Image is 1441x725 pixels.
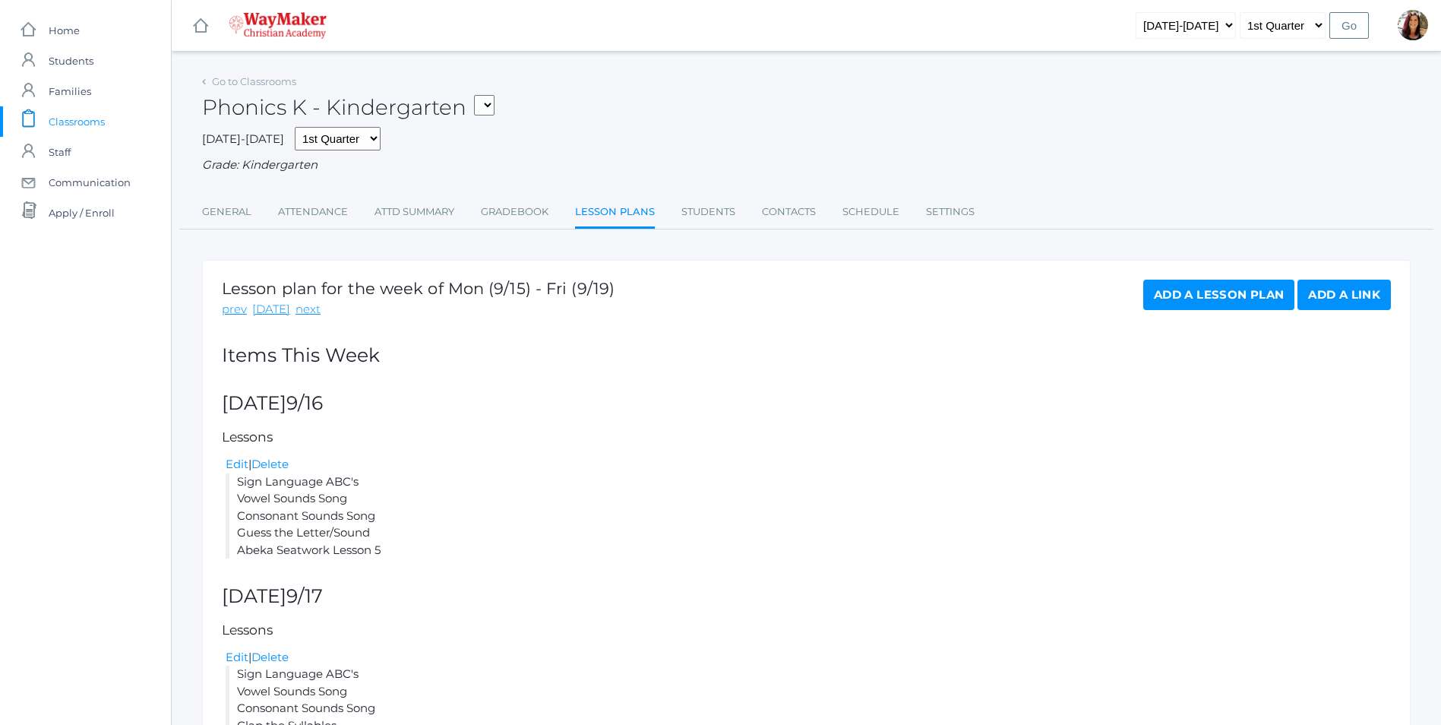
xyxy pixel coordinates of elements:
div: Gina Pecor [1398,10,1428,40]
span: Staff [49,137,71,167]
span: Students [49,46,93,76]
span: Home [49,15,80,46]
a: Settings [926,197,975,227]
span: 9/17 [286,584,323,607]
span: Families [49,76,91,106]
h2: Phonics K - Kindergarten [202,96,495,119]
h1: Lesson plan for the week of Mon (9/15) - Fri (9/19) [222,280,615,297]
span: 9/16 [286,391,323,414]
a: Edit [226,457,248,471]
a: Attd Summary [374,197,454,227]
span: Communication [49,167,131,198]
div: Grade: Kindergarten [202,157,1411,174]
a: Lesson Plans [575,197,655,230]
a: Delete [251,457,289,471]
a: Add a Lesson Plan [1143,280,1294,310]
a: General [202,197,251,227]
a: Students [681,197,735,227]
li: Sign Language ABC's Vowel Sounds Song Consonant Sounds Song Guess the Letter/Sound Abeka Seatwork... [226,473,1391,559]
span: Apply / Enroll [49,198,115,228]
h2: Items This Week [222,345,1391,366]
a: Go to Classrooms [212,75,296,87]
a: Add a Link [1297,280,1391,310]
span: [DATE]-[DATE] [202,131,284,146]
h2: [DATE] [222,393,1391,414]
div: | [226,456,1391,473]
div: | [226,649,1391,666]
a: Delete [251,650,289,664]
a: Edit [226,650,248,664]
span: Classrooms [49,106,105,137]
a: prev [222,301,247,318]
a: next [295,301,321,318]
h2: [DATE] [222,586,1391,607]
h5: Lessons [222,430,1391,445]
img: waymaker-logo-stack-white-1602f2b1af18da31a5905e9982d058868370996dac5278e84edea6dabf9a3315.png [229,12,327,39]
h5: Lessons [222,623,1391,638]
a: Attendance [278,197,348,227]
a: [DATE] [252,301,290,318]
input: Go [1329,12,1369,39]
a: Gradebook [481,197,548,227]
a: Contacts [762,197,816,227]
a: Schedule [842,197,899,227]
